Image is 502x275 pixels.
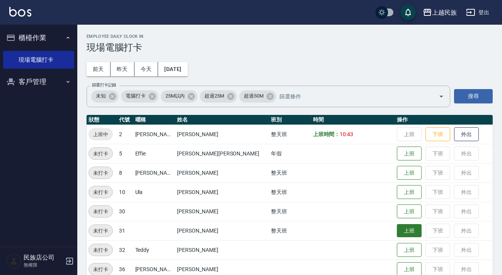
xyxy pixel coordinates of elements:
td: [PERSON_NAME] [175,221,269,240]
td: [PERSON_NAME] [175,125,269,144]
th: 暱稱 [133,115,175,125]
button: 上班 [397,204,422,219]
h3: 現場電腦打卡 [87,42,493,53]
td: 31 [117,221,133,240]
button: 客戶管理 [3,72,74,92]
td: 整天班 [269,221,311,240]
button: [DATE] [158,62,187,76]
td: 8 [117,163,133,182]
td: 5 [117,144,133,163]
th: 姓名 [175,115,269,125]
td: [PERSON_NAME] [175,202,269,221]
div: 電腦打卡 [121,90,158,103]
td: [PERSON_NAME][PERSON_NAME] [175,144,269,163]
span: 未打卡 [89,246,112,254]
button: 登出 [463,5,493,20]
button: save [400,5,416,20]
span: 未打卡 [89,265,112,273]
p: 無權限 [24,262,63,268]
span: 25M以內 [161,92,190,100]
th: 班別 [269,115,311,125]
span: 未打卡 [89,169,112,177]
button: 今天 [134,62,158,76]
h2: Employee Daily Clock In [87,34,493,39]
button: 搜尋 [454,89,493,103]
span: 電腦打卡 [121,92,150,100]
td: [PERSON_NAME] [175,163,269,182]
span: 超過50M [239,92,268,100]
td: 32 [117,240,133,260]
span: 超過25M [200,92,229,100]
div: 25M以內 [161,90,198,103]
td: 整天班 [269,202,311,221]
button: 櫃檯作業 [3,28,74,48]
button: 上班 [397,166,422,180]
td: 10 [117,182,133,202]
td: [PERSON_NAME] [175,182,269,202]
button: 前天 [87,62,111,76]
span: 未打卡 [89,150,112,158]
button: 外出 [454,127,479,142]
button: 上班 [397,147,422,161]
th: 狀態 [87,115,117,125]
div: 超過50M [239,90,276,103]
span: 未打卡 [89,188,112,196]
td: 30 [117,202,133,221]
label: 篩選打卡記錄 [92,82,116,88]
b: 上班時間： [313,131,340,137]
span: 上班中 [88,130,113,138]
button: 上班 [397,243,422,257]
td: 2 [117,125,133,144]
td: Ula [133,182,175,202]
td: [PERSON_NAME] [175,240,269,260]
h5: 民族店公司 [24,254,63,262]
img: Person [6,253,22,269]
button: 上班 [397,185,422,199]
td: 年假 [269,144,311,163]
td: 整天班 [269,163,311,182]
span: 10:43 [340,131,353,137]
th: 時間 [311,115,395,125]
button: 下班 [425,127,450,142]
td: [PERSON_NAME] [133,163,175,182]
span: 未打卡 [89,227,112,235]
button: 上越民族 [420,5,460,20]
button: 上班 [397,224,422,238]
input: 篩選條件 [277,89,425,103]
button: 昨天 [111,62,134,76]
span: 未打卡 [89,208,112,216]
td: Teddy [133,240,175,260]
th: 操作 [395,115,493,125]
div: 上越民族 [432,8,457,17]
button: Open [435,90,448,103]
img: Logo [9,7,31,17]
span: 未知 [91,92,111,100]
td: Effie [133,144,175,163]
a: 現場電腦打卡 [3,51,74,69]
th: 代號 [117,115,133,125]
td: 整天班 [269,125,311,144]
div: 未知 [91,90,119,103]
div: 超過25M [200,90,237,103]
td: 整天班 [269,182,311,202]
td: [PERSON_NAME] [133,125,175,144]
